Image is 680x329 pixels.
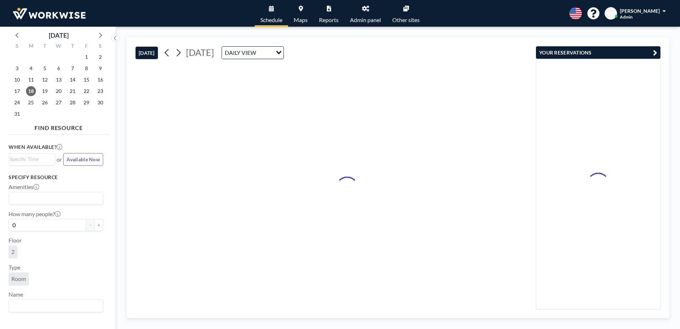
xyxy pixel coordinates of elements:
[95,86,105,96] span: Saturday, August 23, 2025
[9,174,103,181] h3: Specify resource
[260,17,282,23] span: Schedule
[68,75,78,85] span: Thursday, August 14, 2025
[67,156,100,162] span: Available Now
[9,192,103,204] div: Search for option
[95,63,105,73] span: Saturday, August 9, 2025
[40,75,50,85] span: Tuesday, August 12, 2025
[222,47,283,59] div: Search for option
[81,98,91,108] span: Friday, August 29, 2025
[10,301,99,310] input: Search for option
[93,42,107,51] div: S
[9,154,55,164] div: Search for option
[24,42,38,51] div: M
[95,75,105,85] span: Saturday, August 16, 2025
[9,121,109,131] h4: FIND RESOURCE
[9,237,22,244] label: Floor
[10,194,99,203] input: Search for option
[86,219,95,231] button: -
[68,98,78,108] span: Thursday, August 28, 2025
[350,17,381,23] span: Admin panel
[392,17,420,23] span: Other sites
[26,86,36,96] span: Monday, August 18, 2025
[40,63,50,73] span: Tuesday, August 5, 2025
[12,63,22,73] span: Sunday, August 3, 2025
[54,75,64,85] span: Wednesday, August 13, 2025
[49,30,69,40] div: [DATE]
[65,42,79,51] div: T
[40,86,50,96] span: Tuesday, August 19, 2025
[9,291,23,298] label: Name
[12,86,22,96] span: Sunday, August 17, 2025
[294,17,308,23] span: Maps
[319,17,339,23] span: Reports
[38,42,52,51] div: T
[68,86,78,96] span: Thursday, August 21, 2025
[186,47,214,58] span: [DATE]
[95,98,105,108] span: Saturday, August 30, 2025
[26,75,36,85] span: Monday, August 11, 2025
[81,75,91,85] span: Friday, August 15, 2025
[79,42,93,51] div: F
[52,42,66,51] div: W
[26,63,36,73] span: Monday, August 4, 2025
[136,47,158,59] button: [DATE]
[12,75,22,85] span: Sunday, August 10, 2025
[95,52,105,62] span: Saturday, August 2, 2025
[54,98,64,108] span: Wednesday, August 27, 2025
[81,52,91,62] span: Friday, August 1, 2025
[9,183,39,190] label: Amenities
[11,248,15,255] span: 2
[11,275,26,282] span: Room
[223,48,257,57] span: DAILY VIEW
[68,63,78,73] span: Thursday, August 7, 2025
[40,98,50,108] span: Tuesday, August 26, 2025
[12,98,22,108] span: Sunday, August 24, 2025
[81,86,91,96] span: Friday, August 22, 2025
[54,86,64,96] span: Wednesday, August 20, 2025
[12,109,22,119] span: Sunday, August 31, 2025
[620,8,660,14] span: [PERSON_NAME]
[607,10,615,17] span: BO
[54,63,64,73] span: Wednesday, August 6, 2025
[9,264,20,271] label: Type
[9,300,103,312] div: Search for option
[620,14,633,20] span: Admin
[10,155,51,163] input: Search for option
[81,63,91,73] span: Friday, August 8, 2025
[11,6,87,21] img: organization-logo
[10,42,24,51] div: S
[95,219,103,231] button: +
[26,98,36,108] span: Monday, August 25, 2025
[536,46,660,59] button: YOUR RESERVATIONS
[63,153,103,166] button: Available Now
[57,156,62,163] span: or
[258,48,272,57] input: Search for option
[9,210,60,218] label: How many people?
